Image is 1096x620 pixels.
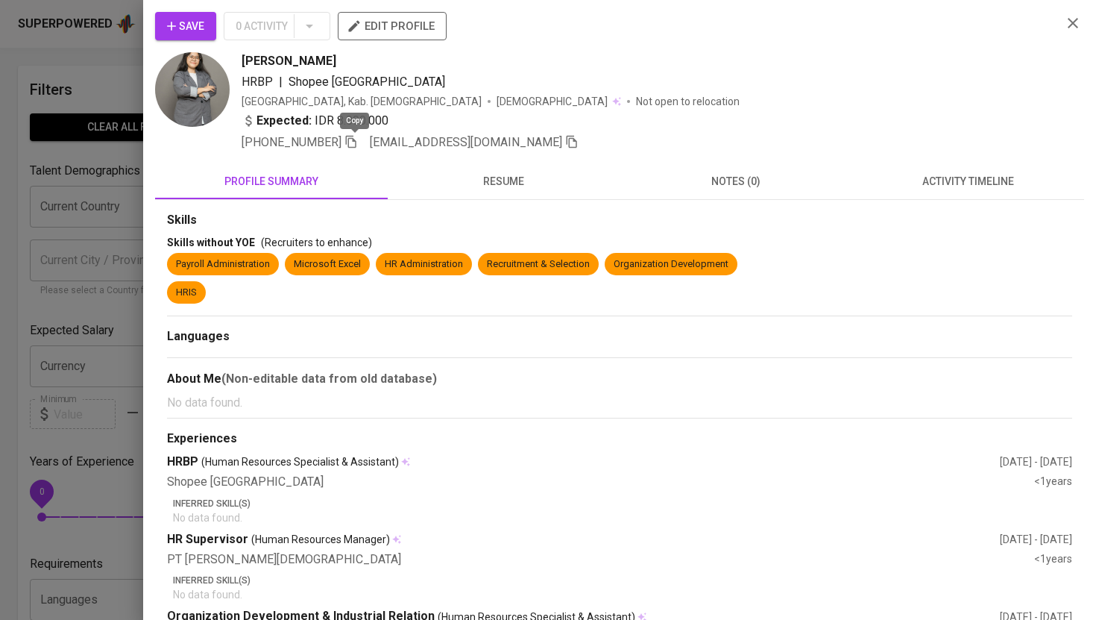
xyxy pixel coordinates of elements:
[173,587,1072,602] p: No data found.
[1034,474,1072,491] div: <1 years
[279,73,283,91] span: |
[487,257,590,272] div: Recruitment & Selection
[167,370,1072,388] div: About Me
[167,237,255,248] span: Skills without YOE
[370,135,562,149] span: [EMAIL_ADDRESS][DOMAIN_NAME]
[338,19,447,31] a: edit profile
[242,52,336,70] span: [PERSON_NAME]
[242,75,273,89] span: HRBP
[155,52,230,127] img: a4d6df7362d9024e4cc9bf23b7d19a6d.jpeg
[256,112,312,130] b: Expected:
[173,497,1072,510] p: Inferred Skill(s)
[1034,551,1072,569] div: <1 years
[294,257,361,272] div: Microsoft Excel
[167,454,1000,471] div: HRBP
[1000,532,1072,547] div: [DATE] - [DATE]
[176,286,197,300] div: HRIS
[242,135,341,149] span: [PHONE_NUMBER]
[397,172,611,191] span: resume
[155,12,216,40] button: Save
[164,172,379,191] span: profile summary
[289,75,445,89] span: Shopee [GEOGRAPHIC_DATA]
[167,17,204,36] span: Save
[338,12,447,40] button: edit profile
[251,532,390,547] span: (Human Resources Manager)
[242,112,388,130] div: IDR 8.000.000
[167,531,1000,548] div: HR Supervisor
[167,212,1072,229] div: Skills
[629,172,843,191] span: notes (0)
[636,94,740,109] p: Not open to relocation
[173,574,1072,587] p: Inferred Skill(s)
[167,394,1072,412] p: No data found.
[1000,454,1072,469] div: [DATE] - [DATE]
[167,474,1034,491] div: Shopee [GEOGRAPHIC_DATA]
[861,172,1076,191] span: activity timeline
[614,257,728,272] div: Organization Development
[350,16,435,36] span: edit profile
[167,551,1034,569] div: PT [PERSON_NAME][DEMOGRAPHIC_DATA]
[385,257,463,272] div: HR Administration
[167,430,1072,448] div: Experiences
[497,94,610,109] span: [DEMOGRAPHIC_DATA]
[201,454,399,469] span: (Human Resources Specialist & Assistant)
[261,237,372,248] span: (Recruiters to enhance)
[173,510,1072,525] p: No data found.
[242,94,482,109] div: [GEOGRAPHIC_DATA], Kab. [DEMOGRAPHIC_DATA]
[221,372,437,386] b: (Non-editable data from old database)
[167,328,1072,345] div: Languages
[176,257,270,272] div: Payroll Administration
